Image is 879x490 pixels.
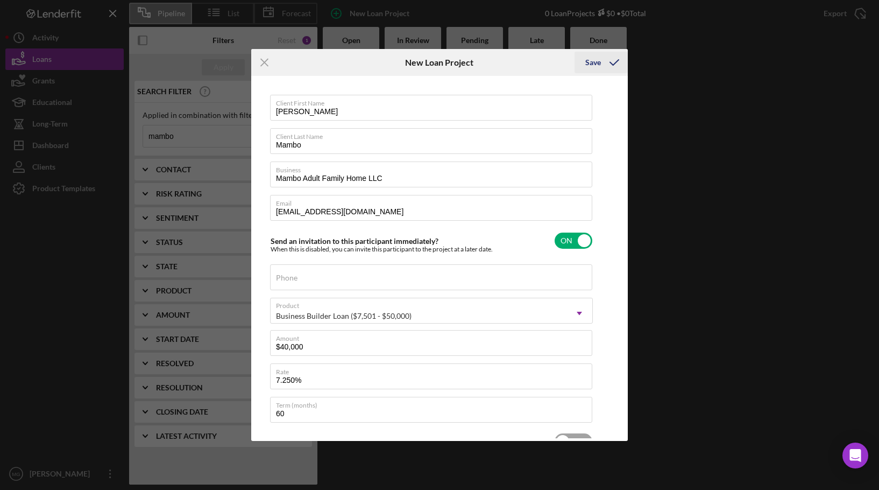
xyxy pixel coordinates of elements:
label: Phone [276,274,297,282]
label: Email [276,195,592,207]
label: Rate [276,364,592,376]
div: When this is disabled, you can invite this participant to the project at a later date. [271,246,493,253]
label: Client First Name [276,95,592,107]
label: Client Last Name [276,129,592,141]
div: Open Intercom Messenger [842,443,868,468]
label: Amount [276,331,592,342]
div: Save [585,52,601,73]
h6: New Loan Project [405,58,473,67]
label: Weekly Status Update [271,437,345,446]
button: Save [575,52,628,73]
div: Business Builder Loan ($7,501 - $50,000) [276,312,412,320]
label: Send an invitation to this participant immediately? [271,236,438,246]
label: Business [276,162,592,174]
label: Term (months) [276,397,592,409]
